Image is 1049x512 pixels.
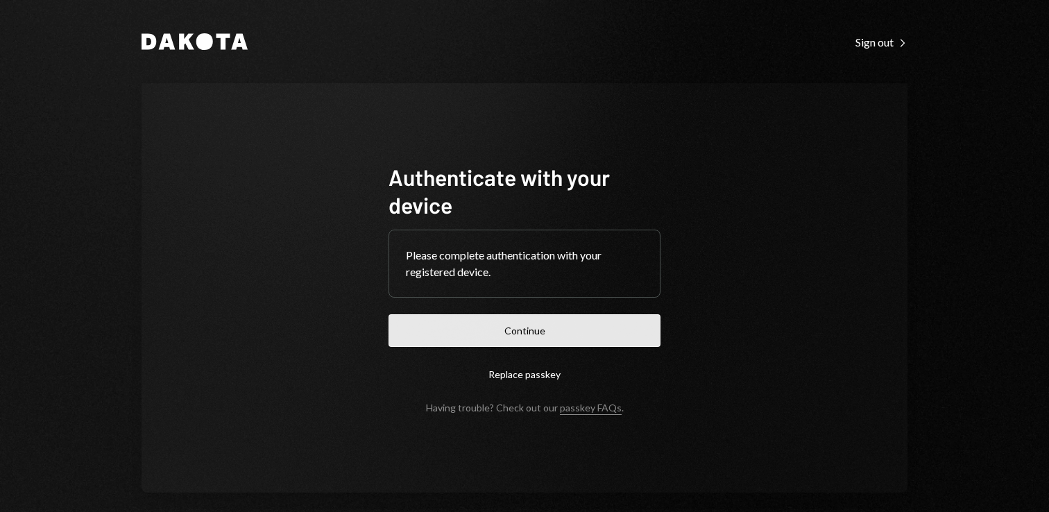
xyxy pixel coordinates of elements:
div: Sign out [855,35,907,49]
a: Sign out [855,34,907,49]
button: Replace passkey [389,358,660,391]
a: passkey FAQs [560,402,622,415]
div: Having trouble? Check out our . [426,402,624,413]
h1: Authenticate with your device [389,163,660,219]
div: Please complete authentication with your registered device. [406,247,643,280]
button: Continue [389,314,660,347]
